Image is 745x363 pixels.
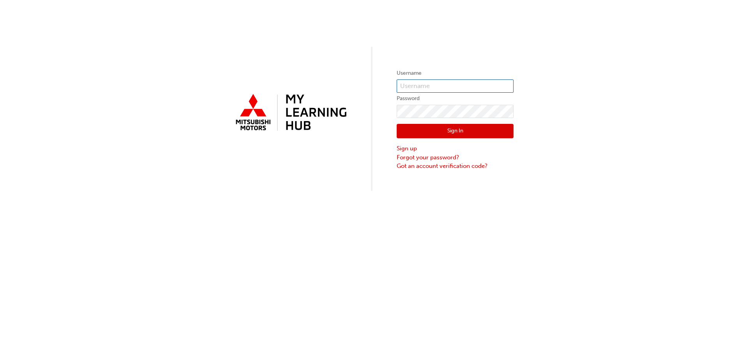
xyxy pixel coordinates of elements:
label: Password [397,94,514,103]
input: Username [397,79,514,93]
img: mmal [231,91,348,135]
button: Sign In [397,124,514,139]
a: Forgot your password? [397,153,514,162]
a: Got an account verification code? [397,162,514,171]
label: Username [397,69,514,78]
a: Sign up [397,144,514,153]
